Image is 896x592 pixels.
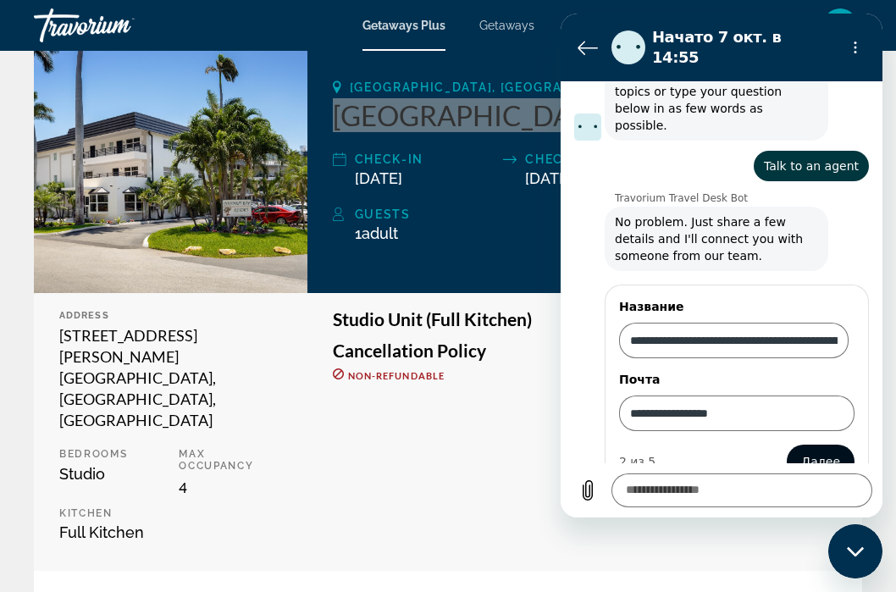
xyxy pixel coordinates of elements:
span: Full Kitchen [59,523,144,541]
span: Studio [59,465,105,483]
p: Max Occupancy [179,448,281,472]
h3: Cancellation Policy [333,341,837,360]
p: Kitchen [59,507,162,519]
h2: [GEOGRAPHIC_DATA] [333,98,837,132]
span: Adult [362,224,398,242]
img: Coconut Bay Resort [34,46,307,293]
iframe: Кнопка, открывающая окно обмена сообщениями; идет разговор [828,524,882,578]
p: Bedrooms [59,448,162,460]
span: 4 [179,477,187,495]
div: Address [59,310,282,321]
a: Travorium [34,3,203,47]
span: 1 [355,224,398,242]
a: Getaways [479,19,534,32]
h3: Studio Unit (Full Kitchen) [333,310,837,329]
div: Guests [355,204,837,224]
a: Getaways Plus [362,19,445,32]
div: Check-In [355,149,495,169]
div: [STREET_ADDRESS][PERSON_NAME] [GEOGRAPHIC_DATA], [GEOGRAPHIC_DATA], [GEOGRAPHIC_DATA] [59,325,282,431]
span: [DATE] [525,169,572,187]
div: Checkout [525,149,666,169]
button: User Menu [818,8,862,43]
span: [DATE] [355,169,402,187]
span: Non-refundable [348,370,445,381]
span: [GEOGRAPHIC_DATA], [GEOGRAPHIC_DATA], [GEOGRAPHIC_DATA] [350,80,794,94]
iframe: Окно обмена сообщениями [561,14,882,517]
